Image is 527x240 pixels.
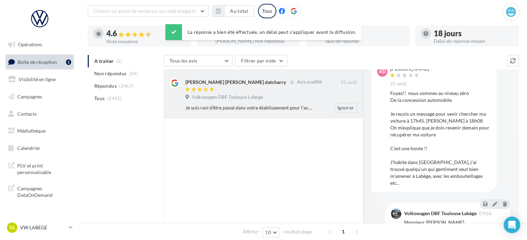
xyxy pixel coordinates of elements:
button: 10 [262,228,280,237]
a: Médiathèque [4,124,75,138]
a: Boîte de réception1 [4,55,75,69]
span: 25 août [341,79,357,86]
span: Volkswagen DBF Toulouse Labège [192,94,263,100]
span: Boîte de réception [18,59,57,65]
a: Visibilité en ligne [4,72,75,87]
span: Opérations [18,41,42,47]
div: 99 % [325,30,404,37]
span: Répondus [94,83,117,89]
a: VL VW LABEGE [6,221,74,234]
span: Médiathèque [17,128,46,134]
span: Visibilité en ligne [19,76,56,82]
div: Délai de réponse moyen [434,39,513,44]
span: 1 [338,226,349,237]
button: Choisir un point de vente ou un code magasin [88,5,209,17]
span: Campagnes DataOnDemand [17,184,71,199]
div: Volkswagen DBF Toulouse Labège [404,211,477,216]
span: Afficher [243,229,258,235]
button: Filtrer par note [235,55,287,67]
span: Avis modifié [297,79,322,85]
span: Tous les avis [170,58,198,64]
div: [PERSON_NAME] [PERSON_NAME] datcharry [185,79,286,86]
div: Fuyez!! nous sommes au niveau zéro De la concession automobile Je reçois un message pour venir ch... [390,90,491,186]
a: Contacts [4,107,75,121]
a: Calendrier [4,141,75,155]
a: Campagnes DataOnDemand [4,181,75,201]
div: Taux de réponse [325,39,404,44]
div: Tous [258,4,276,18]
span: PLV et print personnalisable [17,161,71,176]
span: (24) [129,71,138,76]
button: Au total [212,5,254,17]
a: PLV et print personnalisable [4,158,75,179]
div: 4.6 [106,30,186,38]
div: Open Intercom Messenger [504,217,520,233]
span: Non répondus [94,70,126,77]
div: La réponse a bien été effectuée, un délai peut s’appliquer avant la diffusion. [165,24,362,40]
span: (2491) [107,96,122,101]
span: résultats/page [284,229,312,235]
span: Tous [94,95,105,102]
button: Ignorer [334,103,357,113]
div: Note moyenne [106,39,186,44]
span: Campagnes [17,94,42,99]
button: Tous les avis [164,55,233,67]
span: 09:06 [479,211,492,216]
div: 1 [66,59,71,65]
span: (2467) [119,83,134,89]
span: Choisir un point de vente ou un code magasin [94,8,196,14]
div: Je suis ravi d’être passé dans votre établissement pour l’achat de mon Volkswagen caddy. Vendeur ... [185,104,312,111]
div: 18 jours [434,30,513,37]
span: VL [9,224,15,231]
div: [PERSON_NAME] [390,66,429,71]
a: Opérations [4,37,75,52]
span: 25 août [390,81,406,87]
span: 10 [265,230,271,235]
span: ad [379,68,386,75]
span: Contacts [17,111,37,116]
span: Calendrier [17,145,40,151]
button: Au total [224,5,254,17]
a: Campagnes [4,89,75,104]
p: VW LABEGE [20,224,66,231]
